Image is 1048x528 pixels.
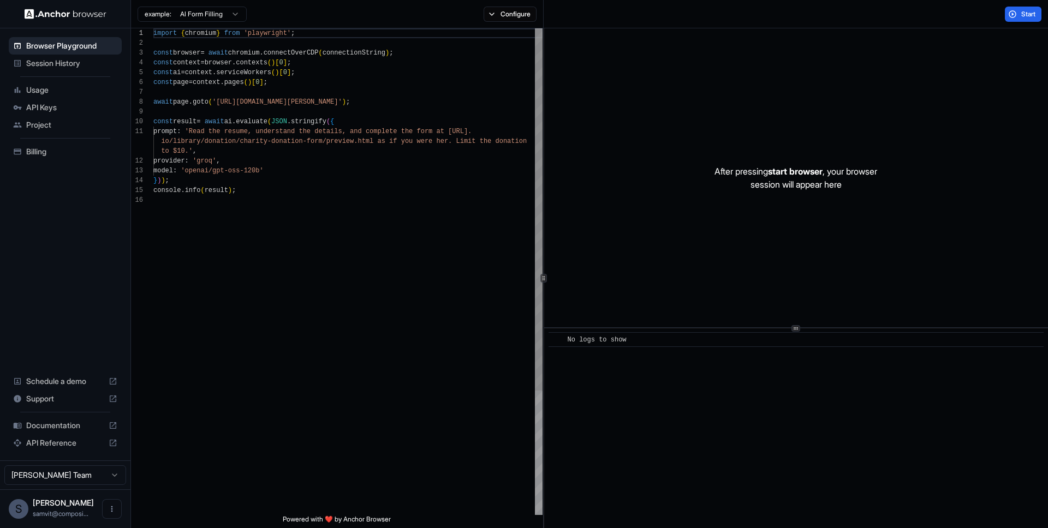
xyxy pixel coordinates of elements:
[283,69,287,76] span: 0
[1005,7,1041,22] button: Start
[161,137,358,145] span: io/library/donation/charity-donation-form/preview.
[259,79,263,86] span: ]
[153,177,157,184] span: }
[291,29,295,37] span: ;
[264,79,267,86] span: ;
[389,49,393,57] span: ;
[131,97,143,107] div: 8
[232,187,236,194] span: ;
[145,10,171,19] span: example:
[259,49,263,57] span: .
[165,177,169,184] span: ;
[153,29,177,37] span: import
[26,376,104,387] span: Schedule a demo
[153,69,173,76] span: const
[26,85,117,95] span: Usage
[131,48,143,58] div: 3
[196,118,200,125] span: =
[131,195,143,205] div: 16
[220,79,224,86] span: .
[323,49,385,57] span: connectionString
[714,165,877,191] p: After pressing , your browser session will appear here
[181,187,184,194] span: .
[185,187,201,194] span: info
[212,98,342,106] span: '[URL][DOMAIN_NAME][PERSON_NAME]'
[153,49,173,57] span: const
[9,55,122,72] div: Session History
[200,59,204,67] span: =
[189,98,193,106] span: .
[252,79,255,86] span: [
[131,58,143,68] div: 4
[216,29,220,37] span: }
[185,157,189,165] span: :
[161,147,193,155] span: to $10.'
[26,393,104,404] span: Support
[224,118,232,125] span: ai
[205,118,224,125] span: await
[212,69,216,76] span: .
[283,59,287,67] span: ]
[768,166,823,177] span: start browser
[131,176,143,185] div: 14
[161,177,165,184] span: )
[131,117,143,127] div: 10
[346,98,350,106] span: ;
[153,79,173,86] span: const
[131,185,143,195] div: 15
[173,59,200,67] span: context
[131,166,143,176] div: 13
[131,107,143,117] div: 9
[173,167,177,175] span: :
[157,177,161,184] span: )
[173,69,181,76] span: ai
[9,99,122,116] div: API Keys
[1021,10,1037,19] span: Start
[173,79,189,86] span: page
[9,417,122,434] div: Documentation
[33,498,94,507] span: Samvit Jatia
[224,29,240,37] span: from
[102,499,122,519] button: Open menu
[26,40,117,51] span: Browser Playground
[232,118,236,125] span: .
[484,7,537,22] button: Configure
[279,69,283,76] span: [
[287,118,291,125] span: .
[228,187,232,194] span: )
[189,79,193,86] span: =
[9,116,122,134] div: Project
[244,79,248,86] span: (
[216,157,220,165] span: ,
[9,390,122,407] div: Support
[193,157,216,165] span: 'groq'
[279,59,283,67] span: 0
[200,49,204,57] span: =
[291,69,295,76] span: ;
[131,28,143,38] div: 1
[244,29,291,37] span: 'playwright'
[153,128,177,135] span: prompt
[131,77,143,87] div: 6
[9,373,122,390] div: Schedule a demo
[224,79,244,86] span: pages
[236,118,267,125] span: evaluate
[26,146,117,157] span: Billing
[153,157,185,165] span: provider
[173,98,189,106] span: page
[232,59,236,67] span: .
[26,102,117,113] span: API Keys
[236,59,267,67] span: contexts
[275,59,279,67] span: [
[9,143,122,160] div: Billing
[209,49,228,57] span: await
[185,29,217,37] span: chromium
[181,29,184,37] span: {
[326,118,330,125] span: (
[554,334,559,345] span: ​
[255,79,259,86] span: 0
[267,118,271,125] span: (
[330,118,334,125] span: {
[193,79,220,86] span: context
[385,49,389,57] span: )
